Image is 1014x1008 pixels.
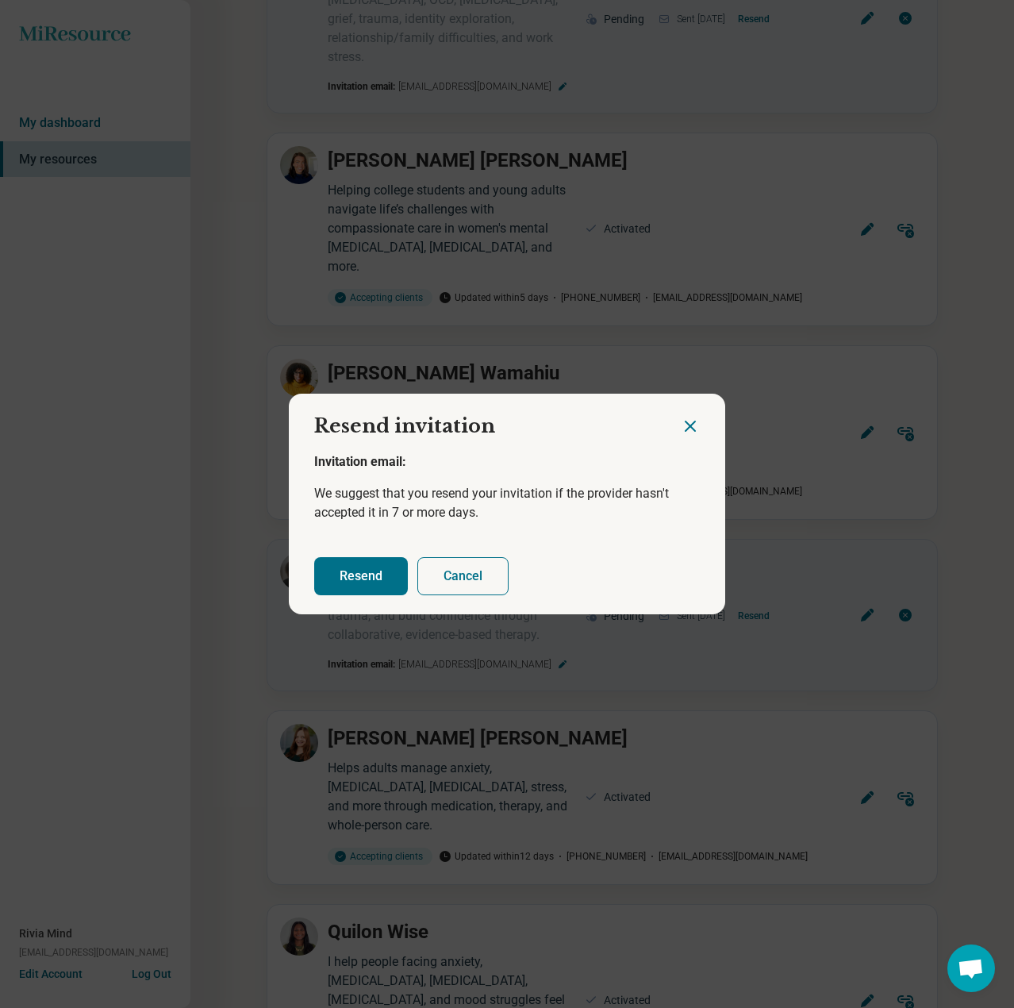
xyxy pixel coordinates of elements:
[289,394,681,446] h2: Resend invitation
[314,557,408,595] button: Resend
[314,454,406,469] span: Invitation email:
[681,417,700,436] button: Close dialog
[314,484,700,522] p: We suggest that you resend your invitation if the provider hasn't accepted it in 7 or more days.
[417,557,509,595] button: Cancel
